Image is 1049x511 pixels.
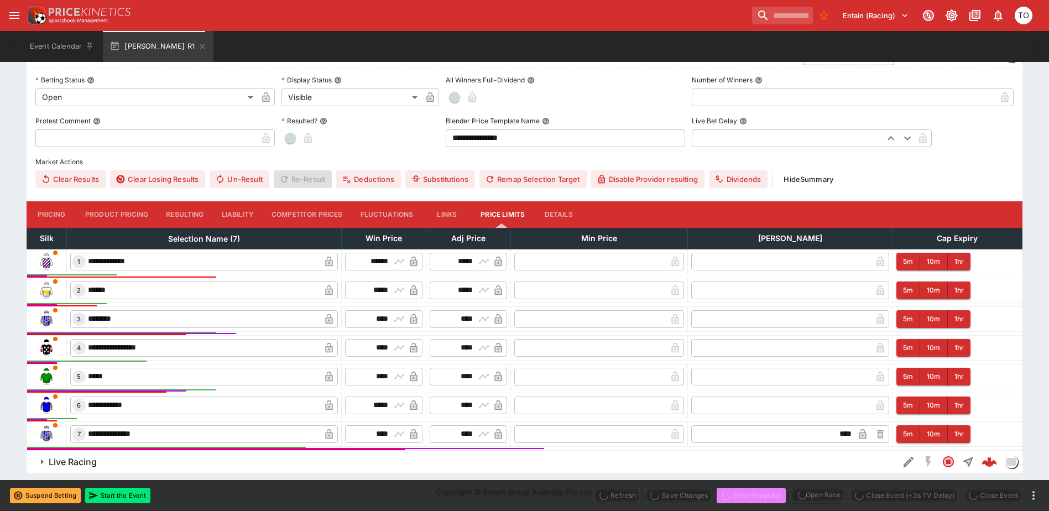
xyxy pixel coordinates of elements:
[527,76,535,84] button: All Winners Full-Dividend
[896,397,970,414] div: outlined primary button group
[948,425,970,443] button: 1 hour before event start
[896,339,970,357] div: outlined primary button group
[896,281,970,299] div: outlined primary button group
[692,75,753,85] p: Number of Winners
[688,228,893,249] th: [PERSON_NAME]
[920,368,947,385] button: 10 minutes before event start
[35,154,1014,170] label: Market Actions
[38,368,55,385] img: runner 5
[213,201,263,228] button: Liability
[815,7,833,24] button: No Bookmarks
[157,201,212,228] button: Resulting
[75,373,83,380] span: 5
[281,88,421,106] div: Visible
[27,228,67,249] th: Silk
[38,397,55,414] img: runner 6
[920,339,947,357] button: 10 minutes before event start
[320,117,327,125] button: Resulted?
[920,310,947,328] button: 10 minutes before event start
[893,228,1022,249] th: Cap Expiry
[896,281,920,299] button: 5 minutes before event start
[948,310,970,328] button: 1 hour before event start
[49,8,131,16] img: PriceKinetics
[1027,489,1040,502] button: more
[110,170,205,188] button: Clear Losing Results
[35,75,85,85] p: Betting Status
[49,456,97,468] h6: Live Racing
[27,451,899,473] button: Live Racing
[352,201,422,228] button: Fluctuations
[35,88,257,106] div: Open
[920,253,947,270] button: 10 minutes before event start
[93,117,101,125] button: Protest Comment
[982,454,997,470] img: logo-cerberus--red.svg
[35,170,106,188] button: Clear Results
[38,310,55,328] img: runner 3
[896,425,970,443] div: outlined primary button group
[942,455,955,468] svg: Closed
[988,6,1008,25] button: Notifications
[896,253,920,270] button: 5 minutes before event start
[896,310,970,328] div: outlined primary button group
[896,310,920,328] button: 5 minutes before event start
[426,228,511,249] th: Adj Price
[899,452,918,472] button: Edit Detail
[76,201,157,228] button: Product Pricing
[103,31,213,62] button: [PERSON_NAME] R1
[75,344,83,352] span: 4
[263,201,352,228] button: Competitor Prices
[75,401,83,409] span: 6
[210,170,269,188] button: Un-Result
[978,451,1000,473] a: d30d7c29-e836-4a7a-a886-9b1268c627fe
[511,228,688,249] th: Min Price
[896,425,920,443] button: 5 minutes before event start
[75,286,83,294] span: 2
[446,75,525,85] p: All Winners Full-Dividend
[920,281,947,299] button: 10 minutes before event start
[790,487,845,503] div: split button
[27,201,76,228] button: Pricing
[938,452,958,472] button: Closed
[274,170,332,188] span: Re-Result
[896,368,970,385] div: outlined primary button group
[591,170,704,188] button: Disable Provider resulting
[85,488,150,503] button: Start the Event
[1011,3,1036,28] button: Thomas OConnor
[405,170,475,188] button: Substitutions
[422,201,472,228] button: Links
[542,117,550,125] button: Blender Price Template Name
[75,258,82,265] span: 1
[755,76,763,84] button: Number of Winners
[836,7,915,24] button: Select Tenant
[38,425,55,443] img: runner 7
[777,170,840,188] button: HideSummary
[948,368,970,385] button: 1 hour before event start
[896,397,920,414] button: 5 minutes before event start
[75,430,83,438] span: 7
[472,201,534,228] button: Price Limits
[156,232,252,246] span: Selection Name (7)
[342,228,426,249] th: Win Price
[896,253,970,270] div: outlined primary button group
[958,452,978,472] button: Straight
[10,488,81,503] button: Suspend Betting
[38,339,55,357] img: runner 4
[948,253,970,270] button: 1 hour before event start
[948,397,970,414] button: 1 hour before event start
[281,75,332,85] p: Display Status
[692,116,737,126] p: Live Bet Delay
[38,281,55,299] img: runner 2
[38,253,55,270] img: runner 1
[709,170,768,188] button: Dividends
[23,31,101,62] button: Event Calendar
[534,201,583,228] button: Details
[35,116,91,126] p: Protest Comment
[752,7,813,24] input: search
[896,339,920,357] button: 5 minutes before event start
[896,368,920,385] button: 5 minutes before event start
[918,6,938,25] button: Connected to PK
[1015,7,1032,24] div: Thomas OConnor
[87,76,95,84] button: Betting Status
[49,18,108,23] img: Sportsbook Management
